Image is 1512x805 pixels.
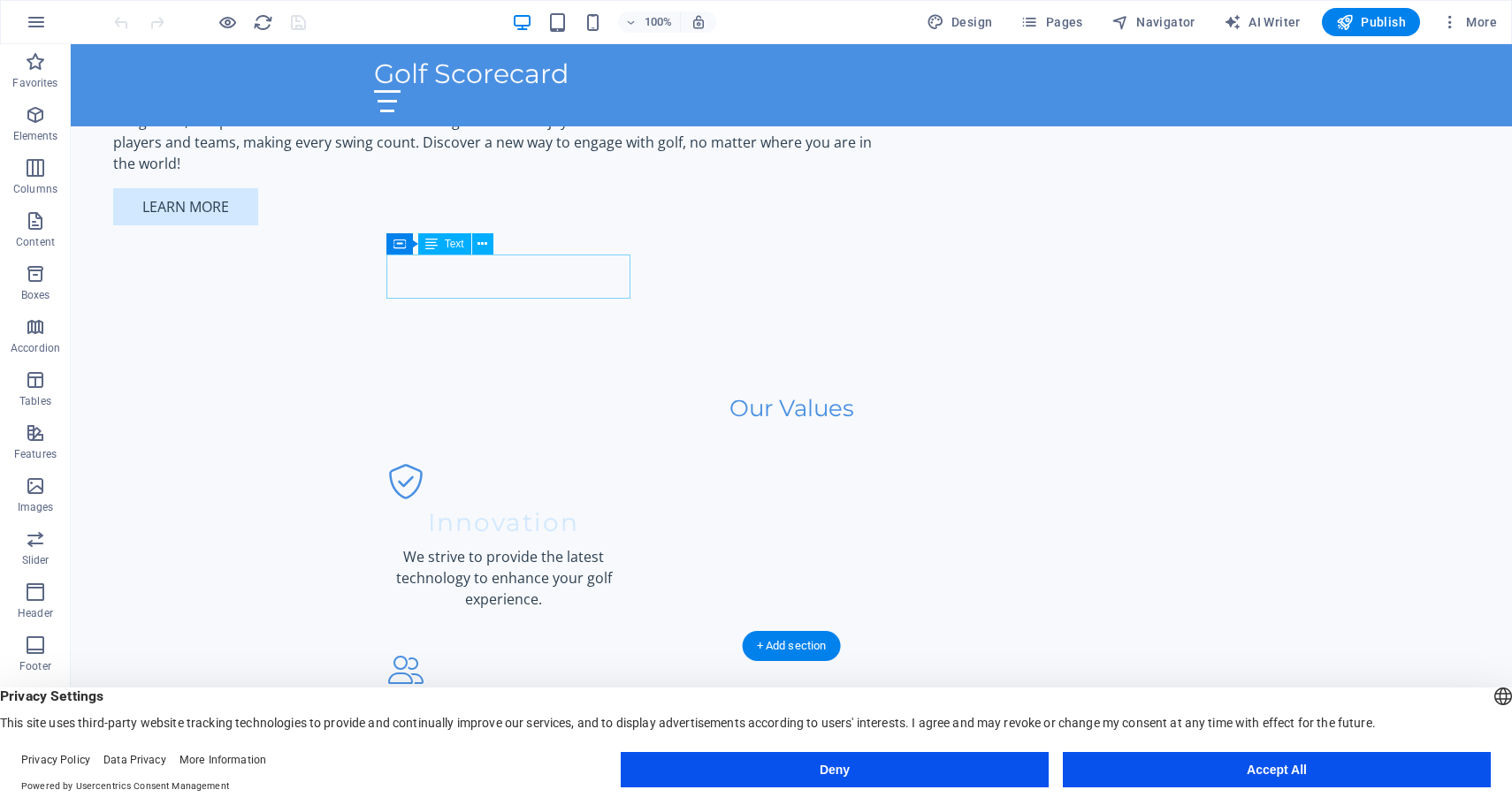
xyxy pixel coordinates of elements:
p: Footer [19,659,51,673]
p: Features [14,447,57,461]
button: Design [920,8,1000,36]
button: Publish [1322,8,1420,36]
button: Click here to leave preview mode and continue editing [217,11,238,33]
span: Design [927,13,993,31]
p: Columns [13,182,57,196]
button: 100% [618,11,681,33]
span: Pages [1020,13,1082,31]
button: reload [252,11,273,33]
div: Design (Ctrl+Alt+Y) [920,8,1000,36]
p: Content [16,235,55,249]
i: Reload page [253,12,273,33]
button: Pages [1013,8,1089,36]
span: Navigator [1111,13,1195,31]
p: Tables [19,394,51,408]
button: AI Writer [1217,8,1308,36]
div: + Add section [743,631,841,661]
button: Navigator [1104,8,1203,36]
p: Slider [22,553,50,567]
span: Publish [1336,13,1406,31]
p: Header [18,606,53,620]
p: Boxes [21,288,50,302]
span: More [1441,13,1497,31]
span: Text [445,239,464,249]
i: On resize automatically adjust zoom level to fit chosen device. [691,14,706,30]
p: Elements [13,129,58,143]
p: Images [18,500,54,514]
p: Favorites [12,76,57,90]
p: Accordion [11,341,60,355]
h6: 100% [645,11,673,33]
button: More [1434,8,1504,36]
span: AI Writer [1224,13,1301,31]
